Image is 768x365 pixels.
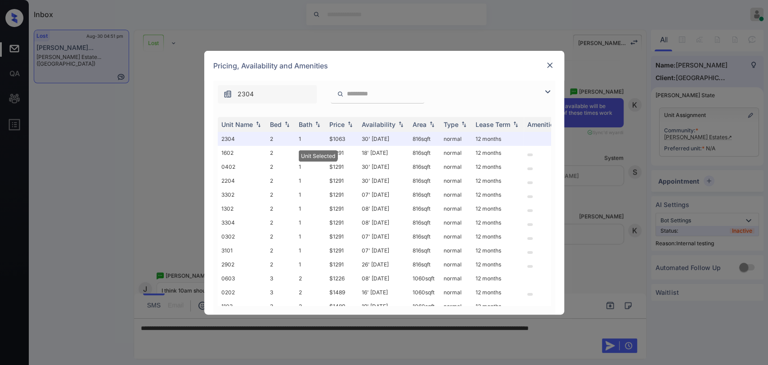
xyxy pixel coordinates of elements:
td: 3 [266,285,295,299]
td: 12 months [472,188,524,202]
td: 816 sqft [409,160,440,174]
img: sorting [283,121,292,127]
td: 0603 [218,271,266,285]
img: icon-zuma [542,86,553,97]
td: 1060 sqft [409,285,440,299]
td: 1 [295,132,326,146]
td: 30' [DATE] [358,174,409,188]
td: 08' [DATE] [358,216,409,230]
td: 816 sqft [409,257,440,271]
td: normal [440,299,472,313]
td: normal [440,271,472,285]
td: normal [440,243,472,257]
td: 2 [266,132,295,146]
td: normal [440,160,472,174]
img: sorting [396,121,405,127]
td: 07' [DATE] [358,230,409,243]
td: 2 [266,257,295,271]
div: Area [413,121,427,128]
td: $1291 [326,230,358,243]
td: 1 [295,146,326,160]
td: 2 [295,299,326,313]
td: 12 months [472,257,524,271]
td: 12 months [472,271,524,285]
img: close [545,61,554,70]
td: 1 [295,202,326,216]
td: 2 [266,174,295,188]
td: 07' [DATE] [358,188,409,202]
td: $1489 [326,285,358,299]
td: 12 months [472,299,524,313]
td: $1291 [326,188,358,202]
td: 12 months [472,230,524,243]
td: 1 [295,160,326,174]
td: 1 [295,230,326,243]
td: 0402 [218,160,266,174]
td: 2204 [218,174,266,188]
td: 1060 sqft [409,299,440,313]
div: Availability [362,121,395,128]
img: sorting [254,121,263,127]
td: 16' [DATE] [358,285,409,299]
img: icon-zuma [223,90,232,99]
td: $1489 [326,299,358,313]
div: Amenities [527,121,557,128]
td: $1291 [326,216,358,230]
img: icon-zuma [337,90,344,98]
img: sorting [427,121,436,127]
td: 3 [266,299,295,313]
td: 816 sqft [409,188,440,202]
td: 0202 [218,285,266,299]
td: 2 [266,216,295,230]
td: normal [440,146,472,160]
td: $1291 [326,146,358,160]
td: normal [440,202,472,216]
td: normal [440,132,472,146]
td: 0302 [218,230,266,243]
td: normal [440,216,472,230]
td: 1 [295,216,326,230]
td: 12 months [472,285,524,299]
td: $1063 [326,132,358,146]
td: 1 [295,257,326,271]
td: 816 sqft [409,146,440,160]
td: 816 sqft [409,174,440,188]
td: 3101 [218,243,266,257]
td: 12 months [472,216,524,230]
td: 1302 [218,202,266,216]
div: Lease Term [476,121,510,128]
td: 2 [266,188,295,202]
td: 1 [295,243,326,257]
img: sorting [313,121,322,127]
td: $1291 [326,257,358,271]
td: normal [440,285,472,299]
td: 12 months [472,160,524,174]
div: Bath [299,121,312,128]
div: Price [329,121,345,128]
td: $1291 [326,202,358,216]
td: 08' [DATE] [358,202,409,216]
td: 2 [295,285,326,299]
td: 2 [266,160,295,174]
td: 30' [DATE] [358,132,409,146]
td: 816 sqft [409,216,440,230]
td: $1291 [326,243,358,257]
td: normal [440,257,472,271]
td: 12 months [472,146,524,160]
td: 1602 [218,146,266,160]
td: 2902 [218,257,266,271]
td: 30' [DATE] [358,160,409,174]
td: 3304 [218,216,266,230]
td: 816 sqft [409,243,440,257]
div: Unit Name [221,121,253,128]
td: normal [440,174,472,188]
td: 2 [266,202,295,216]
td: 08' [DATE] [358,271,409,285]
td: 18' [DATE] [358,146,409,160]
td: 26' [DATE] [358,257,409,271]
td: 2 [295,271,326,285]
td: 1060 sqft [409,271,440,285]
div: Pricing, Availability and Amenities [204,51,564,81]
td: $1226 [326,271,358,285]
div: Type [444,121,458,128]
